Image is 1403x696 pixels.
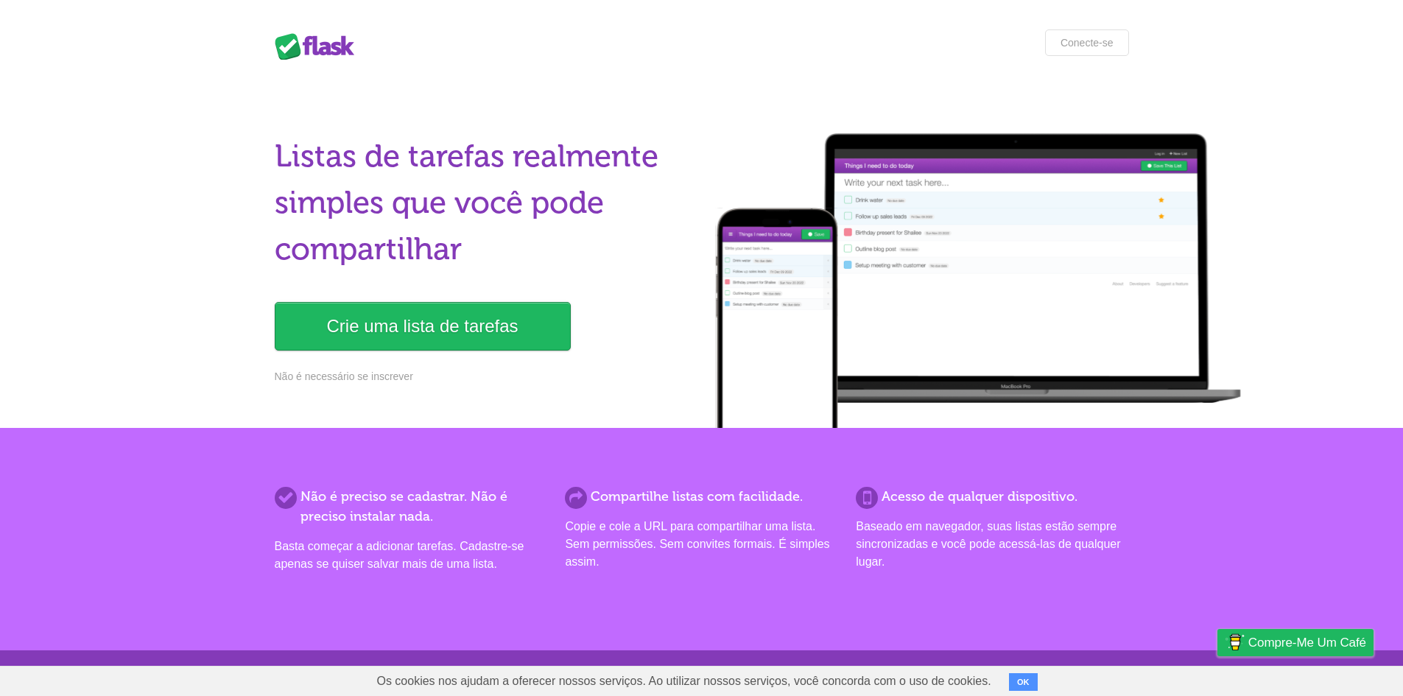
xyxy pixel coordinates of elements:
[275,302,571,351] a: Crie uma lista de tarefas
[1061,37,1114,49] font: Conecte-se
[1045,29,1129,56] a: Conecte-se
[275,370,413,382] font: Não é necessário se inscrever
[1248,636,1366,650] font: Compre-me um café
[376,675,991,687] font: Os cookies nos ajudam a oferecer nossos serviços. Ao utilizar nossos serviços, você concorda com ...
[300,488,507,524] font: Não é preciso se cadastrar. Não é preciso instalar nada.
[327,316,518,336] font: Crie uma lista de tarefas
[856,520,1120,568] font: Baseado em navegador, suas listas estão sempre sincronizadas e você pode acessá-las de qualquer l...
[1217,629,1374,656] a: Compre-me um café
[1225,630,1245,655] img: Compre-me um café
[591,488,803,505] font: Compartilhe listas com facilidade.
[275,138,658,267] font: Listas de tarefas realmente simples que você pode compartilhar
[275,540,524,570] font: Basta começar a adicionar tarefas. Cadastre-se apenas se quiser salvar mais de uma lista.
[882,488,1077,505] font: Acesso de qualquer dispositivo.
[1017,678,1030,686] font: OK
[565,520,829,568] font: Copie e cole a URL para compartilhar uma lista. Sem permissões. Sem convites formais. É simples a...
[1009,673,1038,691] button: OK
